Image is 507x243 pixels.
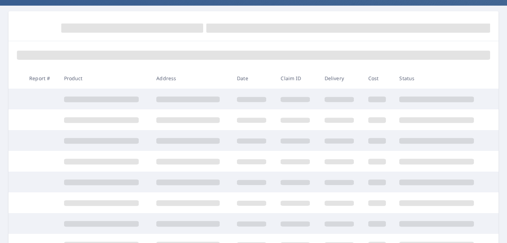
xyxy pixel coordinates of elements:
th: Cost [363,68,394,89]
th: Delivery [319,68,363,89]
th: Report # [24,68,58,89]
th: Address [151,68,231,89]
th: Product [58,68,151,89]
th: Date [231,68,275,89]
th: Status [394,68,486,89]
th: Claim ID [275,68,319,89]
